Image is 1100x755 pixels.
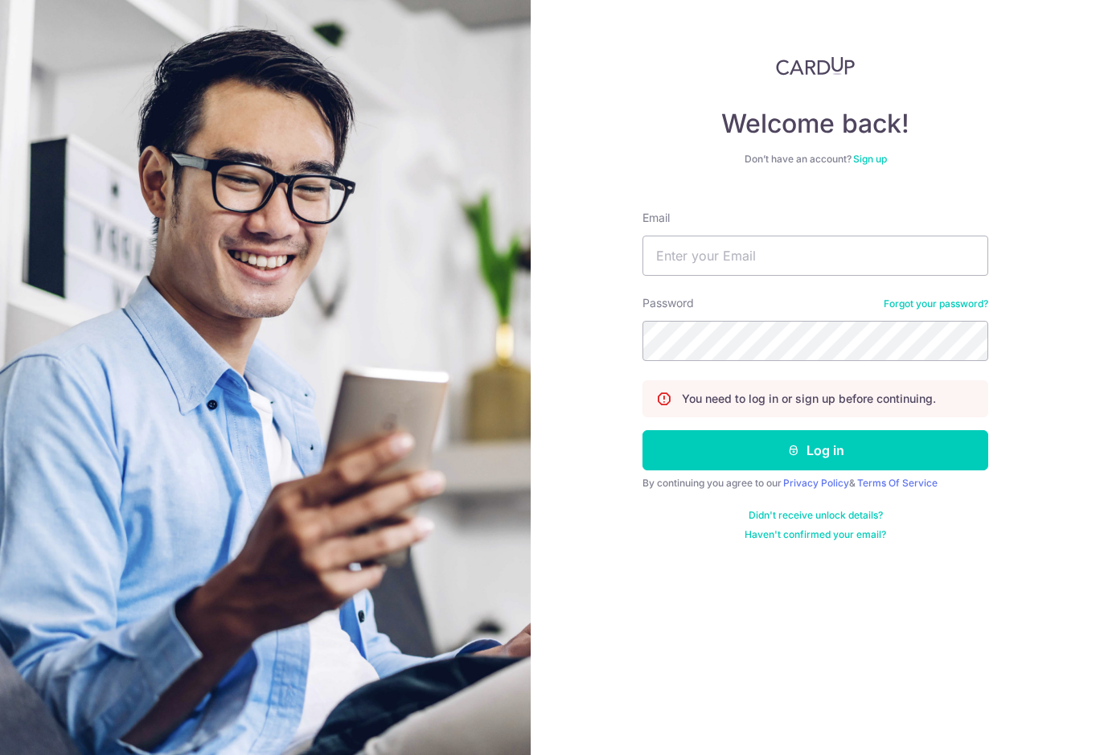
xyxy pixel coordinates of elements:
input: Enter your Email [642,236,988,276]
span: Help [36,11,69,26]
p: You need to log in or sign up before continuing. [682,391,936,407]
a: Terms Of Service [857,477,938,489]
a: Didn't receive unlock details? [749,509,883,522]
h4: Welcome back! [642,108,988,140]
a: Sign up [853,153,887,165]
div: Don’t have an account? [642,153,988,166]
label: Email [642,210,670,226]
a: Haven't confirmed your email? [745,528,886,541]
button: Log in [642,430,988,470]
a: Privacy Policy [783,477,849,489]
img: CardUp Logo [776,56,855,76]
label: Password [642,295,694,311]
div: By continuing you agree to our & [642,477,988,490]
a: Forgot your password? [884,297,988,310]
